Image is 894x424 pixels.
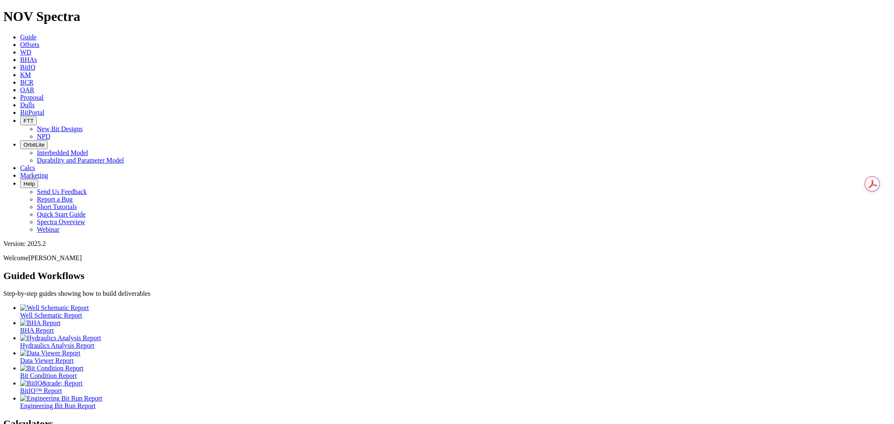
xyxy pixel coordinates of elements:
a: Short Tutorials [37,203,77,210]
a: Durability and Parameter Model [37,157,124,164]
a: Dulls [20,101,35,109]
a: Bit Condition Report Bit Condition Report [20,365,891,379]
span: BitIQ™ Report [20,387,62,394]
h2: Guided Workflows [3,270,891,282]
a: WD [20,49,31,56]
a: Quick Start Guide [37,211,86,218]
a: Offsets [20,41,39,48]
a: Webinar [37,226,60,233]
a: BCR [20,79,34,86]
a: Spectra Overview [37,218,85,225]
div: Version: 2025.2 [3,240,891,248]
img: Hydraulics Analysis Report [20,334,101,342]
span: FTT [23,118,34,124]
a: BitPortal [20,109,44,116]
img: Data Viewer Report [20,349,80,357]
span: Hydraulics Analysis Report [20,342,94,349]
a: NPD [37,133,50,140]
h1: NOV Spectra [3,9,891,24]
span: Engineering Bit Run Report [20,402,96,409]
a: Proposal [20,94,44,101]
img: BitIQ&trade; Report [20,380,83,387]
a: Well Schematic Report Well Schematic Report [20,304,891,319]
a: KM [20,71,31,78]
span: OrbitLite [23,142,44,148]
p: Step-by-step guides showing how to build deliverables [3,290,891,297]
span: Bit Condition Report [20,372,77,379]
button: FTT [20,116,37,125]
a: Interbedded Model [37,149,88,156]
a: Guide [20,34,36,41]
img: Well Schematic Report [20,304,89,312]
button: OrbitLite [20,140,48,149]
img: Bit Condition Report [20,365,83,372]
a: Marketing [20,172,48,179]
a: OAR [20,86,34,93]
button: Help [20,179,38,188]
p: Welcome [3,254,891,262]
span: Well Schematic Report [20,312,82,319]
span: Data Viewer Report [20,357,74,364]
a: Engineering Bit Run Report Engineering Bit Run Report [20,395,891,409]
a: New Bit Designs [37,125,83,132]
a: BHAs [20,56,37,63]
a: Send Us Feedback [37,188,87,195]
a: Report a Bug [37,196,73,203]
a: BitIQ [20,64,35,71]
a: Hydraulics Analysis Report Hydraulics Analysis Report [20,334,891,349]
a: BitIQ&trade; Report BitIQ™ Report [20,380,891,394]
a: Calcs [20,164,35,171]
img: BHA Report [20,319,60,327]
img: Engineering Bit Run Report [20,395,102,402]
span: [PERSON_NAME] [29,254,82,261]
span: Help [23,181,35,187]
a: Data Viewer Report Data Viewer Report [20,349,891,364]
a: BHA Report BHA Report [20,319,891,334]
span: BHA Report [20,327,54,334]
